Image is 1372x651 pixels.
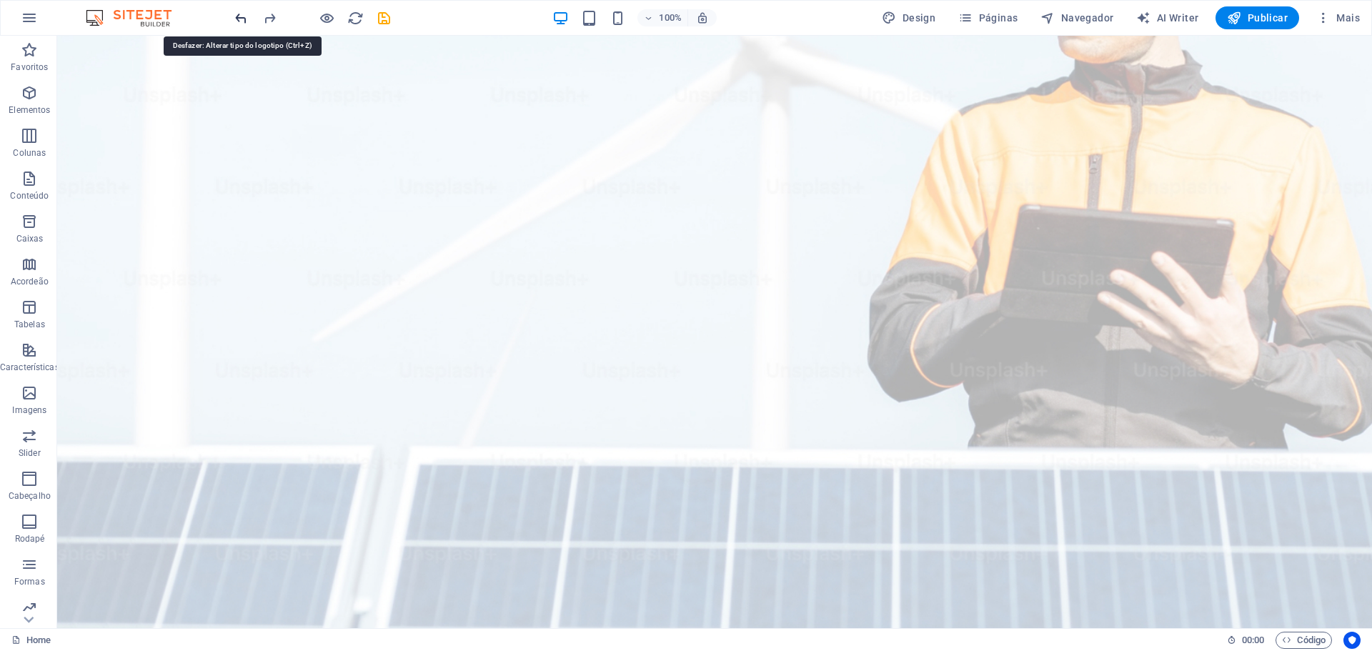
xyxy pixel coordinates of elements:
[1316,11,1360,25] span: Mais
[19,447,41,459] p: Slider
[10,190,49,202] p: Conteúdo
[11,632,51,649] a: Clique para cancelar a seleção. Clique duas vezes para abrir as Páginas
[13,147,46,159] p: Colunas
[1252,635,1254,645] span: :
[14,319,45,330] p: Tabelas
[12,404,46,416] p: Imagens
[9,490,51,502] p: Cabeçalho
[16,233,44,244] p: Caixas
[1242,632,1264,649] span: 00 00
[11,276,49,287] p: Acordeão
[9,104,50,116] p: Elementos
[15,533,45,545] p: Rodapé
[1276,632,1332,649] button: Código
[1282,632,1326,649] span: Código
[1343,632,1361,649] button: Usercentrics
[1227,632,1265,649] h6: Tempo de sessão
[1311,6,1366,29] button: Mais
[57,36,1372,628] iframe: To enrich screen reader interactions, please activate Accessibility in Grammarly extension settings
[14,576,45,587] p: Formas
[11,61,48,73] p: Favoritos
